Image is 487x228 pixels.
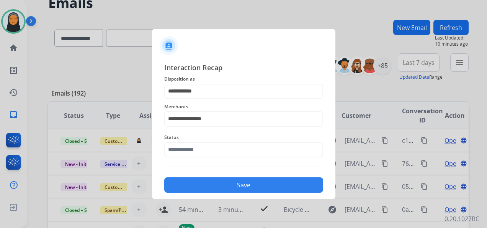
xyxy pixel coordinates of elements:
img: contact-recap-line.svg [164,167,323,167]
span: Interaction Recap [164,62,323,74]
img: contactIcon [160,36,178,55]
span: Disposition as [164,74,323,84]
p: 0.20.1027RC [445,214,479,223]
button: Save [164,177,323,193]
span: Merchants [164,102,323,111]
span: Status [164,133,323,142]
